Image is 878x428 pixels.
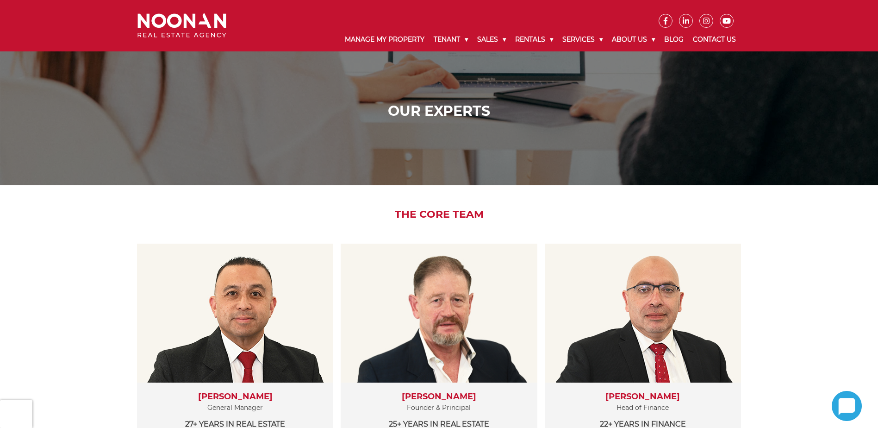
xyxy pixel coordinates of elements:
[554,402,732,414] p: Head of Finance
[473,28,511,51] a: Sales
[660,28,688,51] a: Blog
[511,28,558,51] a: Rentals
[137,13,226,38] img: Noonan Real Estate Agency
[607,28,660,51] a: About Us
[554,392,732,402] h3: [PERSON_NAME]
[558,28,607,51] a: Services
[350,392,528,402] h3: [PERSON_NAME]
[340,28,429,51] a: Manage My Property
[350,402,528,414] p: Founder & Principal
[688,28,741,51] a: Contact Us
[146,392,324,402] h3: [PERSON_NAME]
[140,103,738,120] h1: Our Experts
[429,28,473,51] a: Tenant
[131,208,747,220] h2: The Core Team
[146,402,324,414] p: General Manager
